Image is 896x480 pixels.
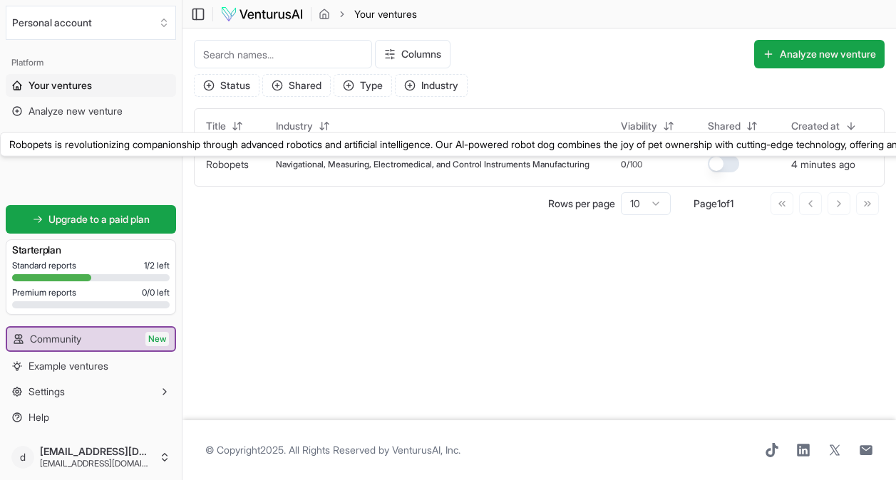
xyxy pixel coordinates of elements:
span: Settings [29,385,65,399]
img: logo [220,6,304,23]
span: [EMAIL_ADDRESS][DOMAIN_NAME] [40,445,153,458]
button: Robopets [206,157,249,172]
p: Rows per page [548,197,615,211]
button: Viability [612,115,683,137]
a: Robopets [206,158,249,170]
span: Help [29,410,49,424]
span: 0 [621,159,627,170]
button: Status [194,74,259,97]
span: Navigational, Measuring, Electromedical, and Control Instruments Manufacturing [276,159,589,170]
nav: breadcrumb [319,7,417,21]
button: Settings [6,380,176,403]
button: Title [197,115,252,137]
span: Analyze new venture [29,104,123,118]
a: Analyze new venture [6,100,176,122]
button: Select an organization [6,6,176,40]
button: d[EMAIL_ADDRESS][DOMAIN_NAME][EMAIL_ADDRESS][DOMAIN_NAME] [6,440,176,474]
span: 1 [717,197,721,209]
a: Example ventures [6,355,176,377]
div: Platform [6,51,176,74]
span: Example ventures [29,359,108,373]
button: Shared [699,115,766,137]
span: Page [694,197,717,209]
a: Upgrade to a paid plan [6,205,176,234]
span: Industry [276,119,313,133]
button: Shared [262,74,331,97]
span: Viability [621,119,657,133]
span: Created at [791,119,840,133]
span: Your ventures [29,78,92,93]
button: Columns [375,40,450,68]
button: Created at [783,115,865,137]
a: Help [6,406,176,429]
a: VenturusAI, Inc [392,444,458,456]
button: Analyze new venture [754,40,885,68]
button: 4 minutes ago [791,157,855,172]
span: Community [30,332,81,346]
span: [EMAIL_ADDRESS][DOMAIN_NAME] [40,458,153,469]
span: of [721,197,730,209]
input: Search names... [194,40,372,68]
span: 1 [730,197,733,209]
span: Shared [708,119,741,133]
h3: Starter plan [12,243,170,257]
span: 1 / 2 left [144,260,170,271]
a: Your ventures [6,74,176,97]
span: Title [206,119,226,133]
button: Industry [267,115,339,137]
button: Type [334,74,392,97]
span: Standard reports [12,260,76,271]
span: New [145,332,169,346]
button: Industry [395,74,468,97]
span: Premium reports [12,287,76,298]
span: d [11,446,34,469]
span: Your ventures [354,7,417,21]
span: Upgrade to a paid plan [48,212,150,226]
a: CommunityNew [7,328,175,350]
span: /100 [627,159,642,170]
span: 0 / 0 left [142,287,170,298]
span: © Copyright 2025 . All Rights Reserved by . [205,443,460,457]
